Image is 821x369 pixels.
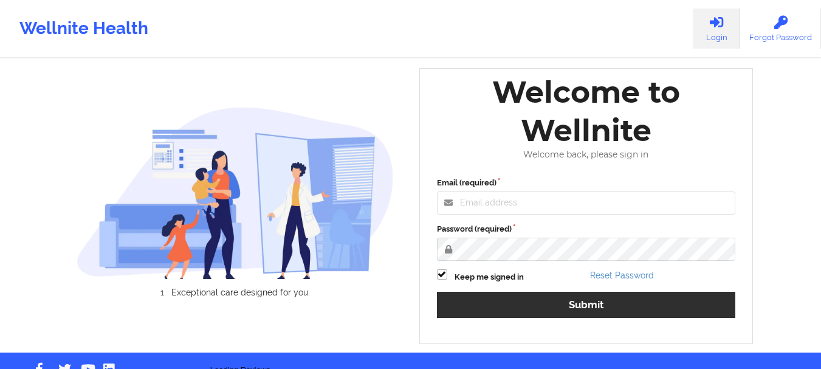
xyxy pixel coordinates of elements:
div: Welcome to Wellnite [428,73,744,150]
label: Email (required) [437,177,736,189]
button: Submit [437,292,736,318]
div: Welcome back, please sign in [428,150,744,160]
a: Reset Password [590,271,654,280]
input: Email address [437,191,736,215]
label: Keep me signed in [455,271,524,283]
a: Login [693,9,740,49]
label: Password (required) [437,223,736,235]
img: wellnite-auth-hero_200.c722682e.png [77,106,394,278]
li: Exceptional care designed for you. [88,288,394,297]
a: Forgot Password [740,9,821,49]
